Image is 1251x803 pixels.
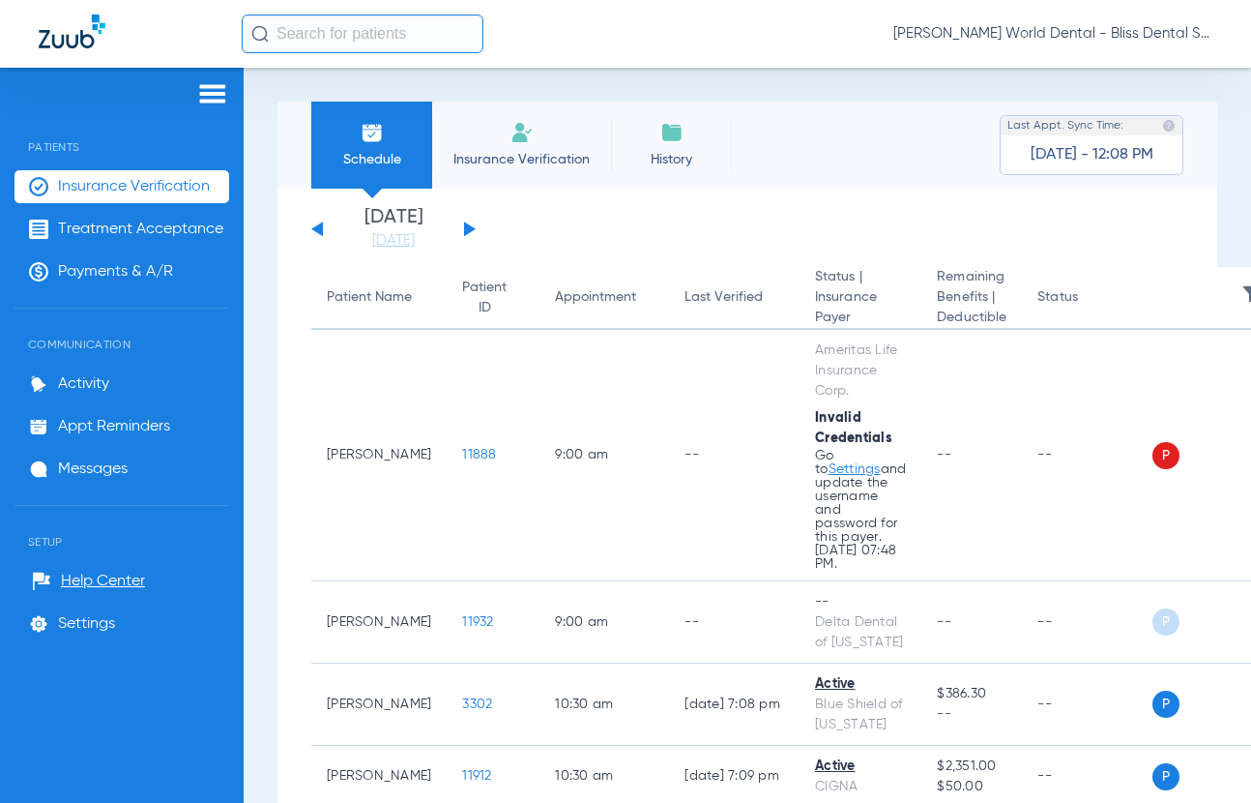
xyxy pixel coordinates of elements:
[937,777,1006,797] span: $50.00
[893,24,1212,44] span: [PERSON_NAME] World Dental - Bliss Dental SF
[58,177,210,196] span: Insurance Verification
[660,121,684,144] img: History
[1152,442,1179,469] span: P
[1022,330,1152,581] td: --
[197,82,228,105] img: hamburger-icon
[815,777,906,797] div: CIGNA
[1022,267,1152,330] th: Status
[361,121,384,144] img: Schedule
[58,460,128,479] span: Messages
[1152,691,1179,718] span: P
[555,287,654,308] div: Appointment
[447,150,596,169] span: Insurance Verification
[1022,664,1152,746] td: --
[58,417,170,436] span: Appt Reminders
[669,330,800,581] td: --
[684,287,784,308] div: Last Verified
[311,581,447,664] td: [PERSON_NAME]
[555,287,636,308] div: Appointment
[815,674,906,695] div: Active
[462,448,496,461] span: 11888
[937,757,1006,777] span: $2,351.00
[1152,763,1179,790] span: P
[815,341,906,401] div: Ameritas Life Insurance Corp.
[39,15,105,48] img: Zuub Logo
[462,615,493,629] span: 11932
[539,330,669,581] td: 9:00 AM
[311,330,447,581] td: [PERSON_NAME]
[462,278,524,318] div: Patient ID
[937,615,951,629] span: --
[815,695,906,735] div: Blue Shield of [US_STATE]
[829,462,881,476] a: Settings
[462,698,492,711] span: 3302
[937,308,1006,328] span: Deductible
[1022,581,1152,664] td: --
[937,448,951,461] span: --
[669,581,800,664] td: --
[937,684,1006,704] span: $386.30
[815,411,892,445] span: Invalid Credentials
[326,150,418,169] span: Schedule
[921,267,1022,330] th: Remaining Benefits |
[815,287,906,328] span: Insurance Payer
[800,267,921,330] th: Status |
[327,287,412,308] div: Patient Name
[1152,609,1179,636] span: P
[242,15,483,53] input: Search for patients
[15,309,229,351] span: Communication
[58,374,109,394] span: Activity
[815,592,906,612] div: --
[335,208,451,251] li: [DATE]
[462,278,507,318] div: Patient ID
[684,287,763,308] div: Last Verified
[327,287,431,308] div: Patient Name
[539,581,669,664] td: 9:00 AM
[1007,116,1123,135] span: Last Appt. Sync Time:
[1031,145,1153,164] span: [DATE] - 12:08 PM
[815,757,906,777] div: Active
[311,664,447,746] td: [PERSON_NAME]
[937,704,1006,725] span: --
[335,231,451,251] a: [DATE]
[15,506,229,549] span: Setup
[1162,119,1176,133] img: last sync help info
[815,612,906,653] div: Delta Dental of [US_STATE]
[15,111,229,154] span: Patients
[58,262,173,282] span: Payments & A/R
[1154,710,1251,803] iframe: Chat Widget
[669,664,800,746] td: [DATE] 7:08 PM
[539,664,669,746] td: 10:30 AM
[61,572,145,591] span: Help Center
[462,769,491,783] span: 11912
[625,150,717,169] span: History
[58,614,115,634] span: Settings
[510,121,534,144] img: Manual Insurance Verification
[251,25,269,43] img: Search Icon
[815,449,906,571] p: Go to and update the username and password for this payer. [DATE] 07:48 PM.
[32,572,145,591] a: Help Center
[58,220,223,239] span: Treatment Acceptance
